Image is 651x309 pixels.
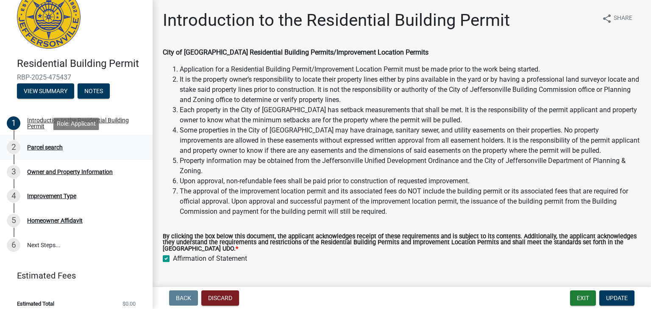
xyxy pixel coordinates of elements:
[176,295,191,301] span: Back
[180,156,641,176] li: Property information may be obtained from the Jeffersonville Unified Development Ordinance and th...
[17,58,146,70] h4: Residential Building Permit
[27,169,113,175] div: Owner and Property Information
[27,193,76,199] div: Improvement Type
[7,141,20,154] div: 2
[7,116,20,130] div: 1
[163,48,428,56] strong: City of [GEOGRAPHIC_DATA] Residential Building Permits/Improvement Location Permits
[7,238,20,252] div: 6
[17,73,136,81] span: RBP-2025-475437
[606,295,628,301] span: Update
[163,234,641,252] label: By clicking the box below this document, the applicant acknowledges receipt of these requirements...
[27,144,63,150] div: Parcel search
[602,14,612,24] i: share
[17,301,54,306] span: Estimated Total
[599,290,634,306] button: Update
[180,64,641,74] li: Application for a Residential Building Permit/Improvement Location Permit must be made prior to t...
[17,88,74,95] wm-modal-confirm: Summary
[27,117,139,129] div: Introduction to the Residential Building Permit
[78,83,110,99] button: Notes
[570,290,596,306] button: Exit
[180,125,641,156] li: Some properties in the City of [GEOGRAPHIC_DATA] may have drainage, sanitary sewer, and utility e...
[27,218,83,223] div: Homeowner Affidavit
[180,105,641,125] li: Each property in the City of [GEOGRAPHIC_DATA] has setback measurements that shall be met. It is ...
[173,254,247,264] label: Affirmation of Statement
[180,74,641,105] li: It is the property owner’s responsibility to locate their property lines either by pins available...
[7,214,20,227] div: 5
[7,267,139,284] a: Estimated Fees
[163,10,510,30] h1: Introduction to the Residential Building Permit
[180,176,641,186] li: Upon approval, non-refundable fees shall be paid prior to construction of requested improvement.
[53,118,99,130] div: Role: Applicant
[17,83,74,99] button: View Summary
[7,189,20,203] div: 4
[595,10,639,27] button: shareShare
[7,165,20,179] div: 3
[180,186,641,217] li: The approval of the improvement location permit and its associated fees do NOT include the buildi...
[614,14,632,24] span: Share
[169,290,198,306] button: Back
[122,301,136,306] span: $0.00
[78,88,110,95] wm-modal-confirm: Notes
[201,290,239,306] button: Discard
